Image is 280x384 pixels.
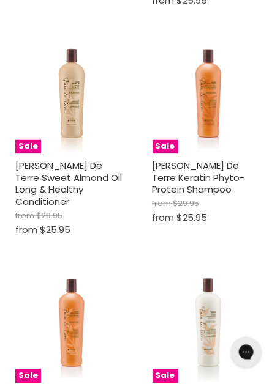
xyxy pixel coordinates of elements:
[153,198,172,210] span: from
[153,271,265,384] a: Bain De Terre Coconut & Papaya Ultra Hydrating ShampooSale
[15,210,34,222] span: from
[153,212,175,224] span: from
[15,140,41,154] span: Sale
[15,160,122,209] a: [PERSON_NAME] De Terre Sweet Almond Oil Long & Healthy Conditioner
[15,224,37,237] span: from
[15,42,128,155] a: Bain De Terre Sweet Almond Oil Long & Healthy ConditionerSale
[225,333,268,372] iframe: Gorgias live chat messenger
[153,160,245,196] a: [PERSON_NAME] De Terre Keratin Phyto-Protein Shampoo
[171,271,246,384] img: Bain De Terre Coconut & Papaya Ultra Hydrating Shampoo
[173,198,200,210] span: $29.95
[171,42,246,155] img: Bain De Terre Keratin Phyto-Protein Shampoo
[40,224,70,237] span: $25.95
[15,271,128,384] a: Bain De Terre Keratin Phyto-Protein ConditionerSale
[153,140,178,154] span: Sale
[34,42,109,155] img: Bain De Terre Sweet Almond Oil Long & Healthy Conditioner
[177,212,208,224] span: $25.95
[153,42,265,155] a: Bain De Terre Keratin Phyto-Protein ShampooSale
[153,369,178,383] span: Sale
[36,210,62,222] span: $29.95
[15,369,41,383] span: Sale
[34,271,109,384] img: Bain De Terre Keratin Phyto-Protein Conditioner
